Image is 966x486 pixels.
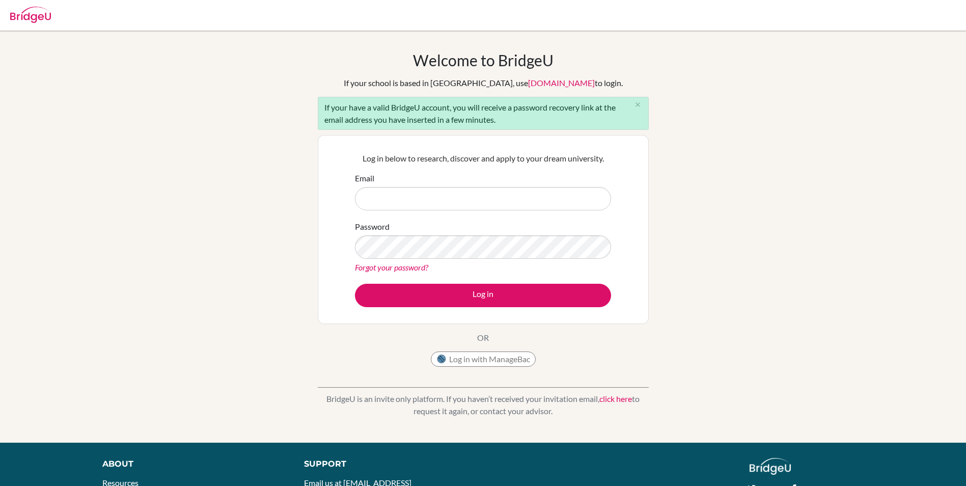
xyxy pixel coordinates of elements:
a: Forgot your password? [355,262,428,272]
button: Log in with ManageBac [431,352,536,367]
div: Support [304,458,471,470]
label: Password [355,221,390,233]
p: BridgeU is an invite only platform. If you haven’t received your invitation email, to request it ... [318,393,649,417]
img: Bridge-U [10,7,51,23]
img: logo_white@2x-f4f0deed5e89b7ecb1c2cc34c3e3d731f90f0f143d5ea2071677605dd97b5244.png [750,458,791,475]
div: About [102,458,281,470]
i: close [634,101,642,109]
p: OR [477,332,489,344]
div: If your school is based in [GEOGRAPHIC_DATA], use to login. [344,77,623,89]
p: Log in below to research, discover and apply to your dream university. [355,152,611,165]
div: If your have a valid BridgeU account, you will receive a password recovery link at the email addr... [318,97,649,130]
button: Close [628,97,648,113]
h1: Welcome to BridgeU [413,51,554,69]
a: click here [599,394,632,403]
label: Email [355,172,374,184]
a: [DOMAIN_NAME] [528,78,595,88]
button: Log in [355,284,611,307]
